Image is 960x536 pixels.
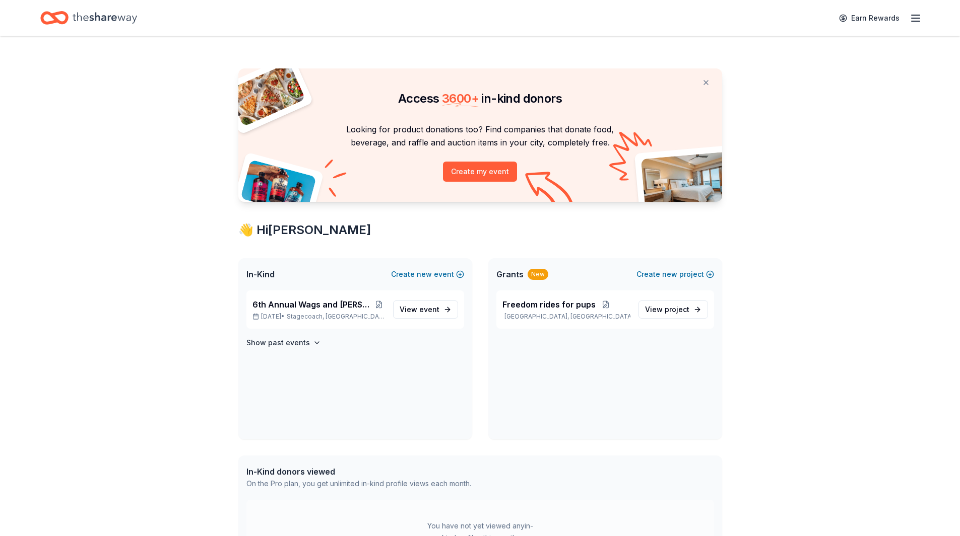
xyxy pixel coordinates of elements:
span: View [400,303,439,316]
a: View event [393,300,458,319]
span: Access in-kind donors [398,91,562,106]
span: Stagecoach, [GEOGRAPHIC_DATA] [287,313,385,321]
span: 6th Annual Wags and [PERSON_NAME] Casino Night [252,298,373,311]
span: In-Kind [246,268,275,280]
a: View project [638,300,708,319]
span: Freedom rides for pups [502,298,596,311]
span: 3600 + [442,91,479,106]
p: Looking for product donations too? Find companies that donate food, beverage, and raffle and auct... [250,123,710,149]
img: Curvy arrow [525,172,575,209]
span: project [665,305,689,314]
button: Createnewproject [636,268,714,280]
div: On the Pro plan, you get unlimited in-kind profile views each month. [246,478,471,490]
span: new [662,268,677,280]
p: [DATE] • [252,313,385,321]
a: Earn Rewards [833,9,906,27]
button: Createnewevent [391,268,464,280]
button: Show past events [246,337,321,349]
img: Pizza [227,62,305,127]
span: new [417,268,432,280]
div: 👋 Hi [PERSON_NAME] [238,222,722,238]
button: Create my event [443,162,517,182]
span: Grants [496,268,524,280]
p: [GEOGRAPHIC_DATA], [GEOGRAPHIC_DATA] [502,313,630,321]
a: Home [40,6,137,30]
span: View [645,303,689,316]
h4: Show past events [246,337,310,349]
div: New [528,269,548,280]
span: event [419,305,439,314]
div: In-Kind donors viewed [246,466,471,478]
